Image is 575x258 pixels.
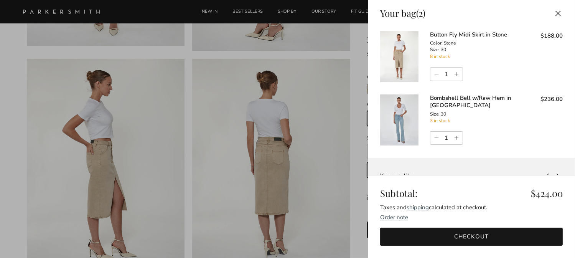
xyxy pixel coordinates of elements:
[430,31,507,38] a: Button Fly Midi Skirt in Stone
[430,94,511,109] a: Bombshell Bell w/Raw Hem in [GEOGRAPHIC_DATA]
[430,117,529,124] div: 3 in stock
[407,203,429,211] a: shipping
[430,46,440,53] span: Size:
[430,132,441,145] a: Decrease quantity
[380,203,563,212] div: Taxes and calculated at checkout.
[380,188,563,199] div: Subtotal:
[380,213,408,221] toggle-target: Order note
[430,40,443,46] span: Color:
[380,172,543,180] div: You may like
[430,53,529,60] div: 8 in stock
[380,228,563,246] a: Checkout
[441,132,452,144] input: Quantity
[441,111,446,117] span: 30
[452,132,463,145] a: Increase quantity
[441,68,452,80] input: Quantity
[416,7,425,19] span: (2)
[441,46,446,53] span: 30
[531,188,563,199] span: $424.00
[380,8,425,19] div: Your bag
[430,111,440,117] span: Size:
[444,40,456,46] span: Stone
[430,68,441,81] a: Decrease quantity
[540,95,563,103] span: $236.00
[452,68,463,81] a: Increase quantity
[540,32,563,40] span: $188.00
